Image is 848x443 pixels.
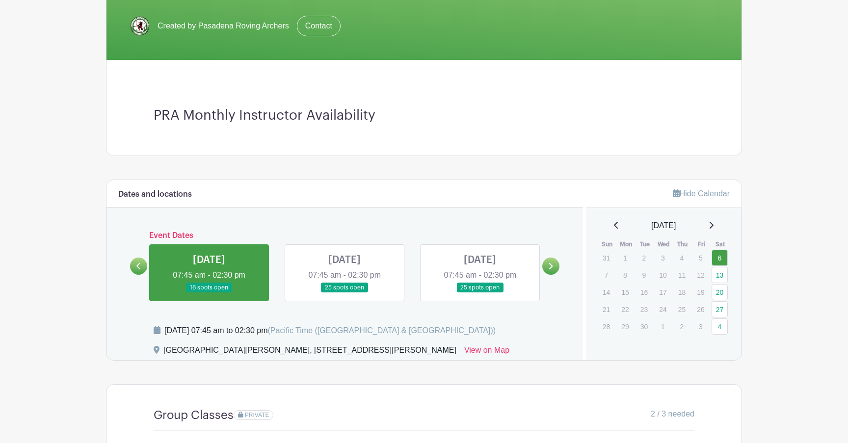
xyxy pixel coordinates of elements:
p: 10 [655,267,671,283]
th: Fri [692,239,711,249]
th: Wed [654,239,673,249]
p: 2 [674,319,690,334]
p: 25 [674,302,690,317]
a: 27 [712,301,728,317]
a: 13 [712,267,728,283]
a: View on Map [464,344,509,360]
p: 19 [692,285,709,300]
p: 18 [674,285,690,300]
p: 8 [617,267,633,283]
p: 31 [598,250,614,265]
p: 14 [598,285,614,300]
h3: PRA Monthly Instructor Availability [154,107,694,124]
p: 3 [692,319,709,334]
th: Tue [636,239,655,249]
p: 21 [598,302,614,317]
span: (Pacific Time ([GEOGRAPHIC_DATA] & [GEOGRAPHIC_DATA])) [267,326,496,335]
p: 3 [655,250,671,265]
a: 4 [712,318,728,335]
p: 29 [617,319,633,334]
th: Thu [673,239,692,249]
a: Contact [297,16,341,36]
th: Sun [598,239,617,249]
p: 22 [617,302,633,317]
p: 24 [655,302,671,317]
p: 1 [655,319,671,334]
a: 6 [712,250,728,266]
p: 2 [636,250,652,265]
p: 5 [692,250,709,265]
h4: Group Classes [154,408,234,422]
h6: Event Dates [147,231,542,240]
p: 26 [692,302,709,317]
p: 30 [636,319,652,334]
p: 28 [598,319,614,334]
span: PRIVATE [245,412,269,418]
p: 12 [692,267,709,283]
p: 11 [674,267,690,283]
p: 4 [674,250,690,265]
div: [GEOGRAPHIC_DATA][PERSON_NAME], [STREET_ADDRESS][PERSON_NAME] [163,344,456,360]
span: [DATE] [651,220,676,232]
span: Created by Pasadena Roving Archers [158,20,289,32]
p: 7 [598,267,614,283]
a: Hide Calendar [673,189,730,198]
a: 20 [712,284,728,300]
img: 66f2d46b4c10d30b091a0621_Mask%20group.png [130,16,150,36]
p: 16 [636,285,652,300]
p: 15 [617,285,633,300]
div: [DATE] 07:45 am to 02:30 pm [164,325,496,337]
p: 1 [617,250,633,265]
h6: Dates and locations [118,190,192,199]
p: 9 [636,267,652,283]
th: Mon [616,239,636,249]
p: 23 [636,302,652,317]
p: 17 [655,285,671,300]
span: 2 / 3 needed [651,408,694,420]
th: Sat [711,239,730,249]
